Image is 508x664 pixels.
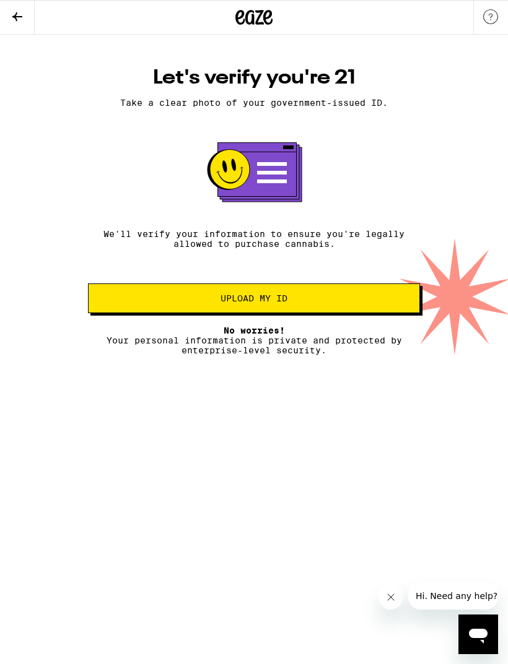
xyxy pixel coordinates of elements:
iframe: Message from company [408,582,498,610]
h1: Let's verify you're 21 [88,66,420,90]
p: We'll verify your information to ensure you're legally allowed to purchase cannabis. [88,229,420,249]
p: Your personal information is private and protected by enterprise-level security. [88,326,420,355]
span: Upload my ID [221,294,287,303]
iframe: Button to launch messaging window [458,614,498,654]
button: Upload my ID [88,283,420,313]
span: No worries! [224,326,285,335]
p: Take a clear photo of your government-issued ID. [88,98,420,108]
iframe: Close message [379,585,403,610]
